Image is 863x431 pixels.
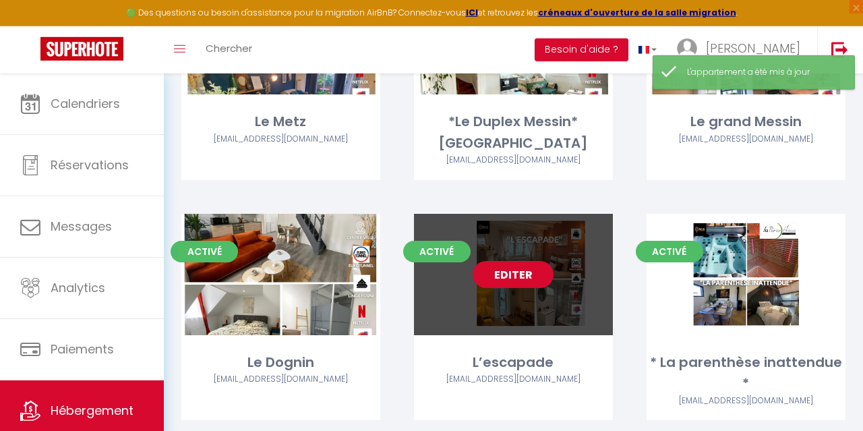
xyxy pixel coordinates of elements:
div: Le grand Messin [647,111,845,132]
span: Hébergement [51,402,133,419]
a: ... [PERSON_NAME] [667,26,817,74]
span: Chercher [206,41,252,55]
img: logout [831,41,848,58]
span: [PERSON_NAME] [706,40,800,57]
div: * La parenthèse inattendue * [647,352,845,395]
div: Airbnb [647,133,845,146]
div: Airbnb [414,373,613,386]
button: Ouvrir le widget de chat LiveChat [11,5,51,46]
img: ... [677,38,697,59]
span: Calendriers [51,95,120,112]
div: Airbnb [181,133,380,146]
div: Airbnb [647,395,845,407]
span: Activé [171,241,238,262]
div: Le Metz [181,111,380,132]
div: L’escapade [414,352,613,373]
div: *Le Duplex Messin* [GEOGRAPHIC_DATA] [414,111,613,154]
div: L'appartement a été mis à jour [687,66,841,79]
a: ICI [466,7,478,18]
div: Le Dognin [181,352,380,373]
button: Besoin d'aide ? [535,38,628,61]
span: Messages [51,218,112,235]
a: Editer [473,261,554,288]
span: Réservations [51,156,129,173]
span: Activé [636,241,703,262]
a: créneaux d'ouverture de la salle migration [538,7,736,18]
span: Activé [403,241,471,262]
div: Airbnb [414,154,613,167]
span: Analytics [51,279,105,296]
a: Chercher [196,26,262,74]
img: Super Booking [40,37,123,61]
span: Paiements [51,341,114,357]
div: Airbnb [181,373,380,386]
